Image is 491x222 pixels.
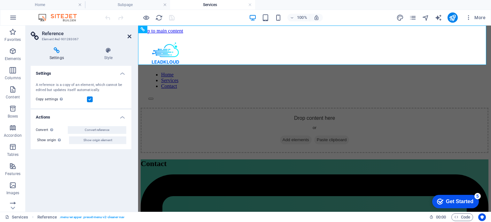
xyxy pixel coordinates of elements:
button: Show origin element [69,136,126,144]
span: Add elements [142,110,174,119]
span: 00 00 [436,213,446,221]
span: Paste clipboard [176,110,211,119]
button: pages [409,14,417,21]
h3: Element #ed-901283067 [42,36,119,42]
div: Get Started [19,7,46,13]
nav: breadcrumb [37,213,125,221]
i: Design (Ctrl+Alt+Y) [396,14,404,21]
h4: Style [85,47,131,61]
i: Reload page [155,14,163,21]
span: Click to select. Double-click to edit [37,213,57,221]
button: navigator [422,14,430,21]
i: On resize automatically adjust zoom level to fit chosen device. [314,15,319,20]
span: : [440,215,441,219]
a: Click to cancel selection. Double-click to open Pages [5,213,28,221]
button: 100% [287,14,310,21]
p: Tables [7,152,19,157]
button: text_generator [435,14,442,21]
p: Columns [5,75,21,80]
i: AI Writer [435,14,442,21]
h4: Settings [31,47,85,61]
span: Code [454,213,470,221]
label: Convert [36,126,68,134]
span: Convert reference [85,126,109,134]
img: Editor Logo [37,14,85,21]
h4: Actions [31,110,131,121]
span: Show origin element [83,136,112,144]
button: design [396,14,404,21]
h6: Session time [429,213,446,221]
a: Skip to main content [3,3,45,8]
button: Code [451,213,473,221]
p: Content [6,95,20,100]
span: More [465,14,486,21]
button: Usercentrics [478,213,486,221]
div: A reference is a copy of an element, which cannot be edited but updates itself automatically. [36,82,126,93]
p: Boxes [8,114,18,119]
p: Elements [5,56,21,61]
button: publish [448,12,458,23]
h4: Subpage [85,1,170,8]
p: Favorites [4,37,21,42]
h4: Services [170,1,255,8]
button: Click here to leave preview mode and continue editing [142,14,150,21]
span: . menu-wrapper .preset-menu-v2-cleaner-nav [59,213,125,221]
div: Get Started 5 items remaining, 0% complete [5,3,52,17]
p: Images [6,190,19,195]
div: 5 [47,1,54,8]
button: reload [155,14,163,21]
button: More [463,12,488,23]
label: Show origin [37,136,69,144]
i: Pages (Ctrl+Alt+S) [409,14,417,21]
h4: Settings [31,66,131,77]
h2: Reference [42,31,131,36]
h6: 100% [297,14,307,21]
button: Convert reference [68,126,126,134]
div: Drop content here [3,82,350,127]
label: Copy settings [36,96,87,103]
i: Navigator [422,14,429,21]
p: Accordion [4,133,22,138]
p: Features [5,171,20,176]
